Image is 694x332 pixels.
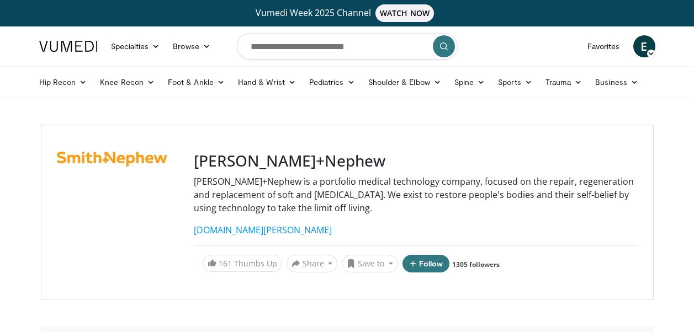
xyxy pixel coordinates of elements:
a: Browse [166,35,217,57]
a: Trauma [539,71,589,93]
a: Specialties [104,35,167,57]
button: Share [287,255,338,272]
p: [PERSON_NAME]+Nephew is a portfolio medical technology company, focused on the repair, regenerati... [194,175,638,215]
a: Vumedi Week 2025 ChannelWATCH NOW [41,4,654,22]
a: Knee Recon [93,71,161,93]
span: WATCH NOW [375,4,434,22]
button: Save to [342,255,398,272]
a: E [633,35,655,57]
img: VuMedi Logo [39,41,98,52]
span: 161 [219,258,232,269]
h3: [PERSON_NAME]+Nephew [194,152,638,170]
a: Spine [448,71,491,93]
button: Follow [402,255,450,272]
a: Hand & Wrist [231,71,303,93]
input: Search topics, interventions [237,33,458,60]
a: Favorites [581,35,627,57]
a: [DOMAIN_NAME][PERSON_NAME] [194,224,332,236]
a: Foot & Ankle [161,71,231,93]
a: Business [589,71,645,93]
a: Pediatrics [303,71,362,93]
a: 1305 followers [452,260,500,269]
a: Sports [491,71,539,93]
a: Hip Recon [33,71,94,93]
a: Shoulder & Elbow [362,71,448,93]
a: 161 Thumbs Up [203,255,282,272]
